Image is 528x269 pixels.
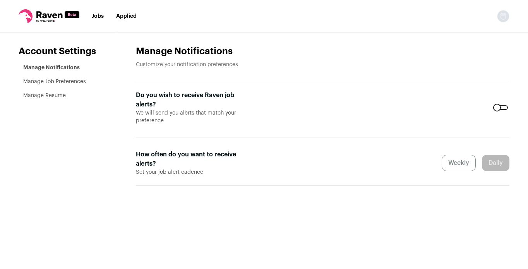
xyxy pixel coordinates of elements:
[136,91,254,109] label: Do you wish to receive Raven job alerts?
[136,45,509,58] h1: Manage Notifications
[497,10,509,22] img: nopic.png
[23,65,80,70] a: Manage Notifications
[136,150,254,168] label: How often do you want to receive alerts?
[136,168,254,176] span: Set your job alert cadence
[116,14,137,19] a: Applied
[19,45,98,58] header: Account Settings
[136,61,509,69] p: Customize your notification preferences
[92,14,104,19] a: Jobs
[497,10,509,22] button: Open dropdown
[23,79,86,84] a: Manage Job Preferences
[136,109,254,125] span: We will send you alerts that match your preference
[23,93,66,98] a: Manage Resume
